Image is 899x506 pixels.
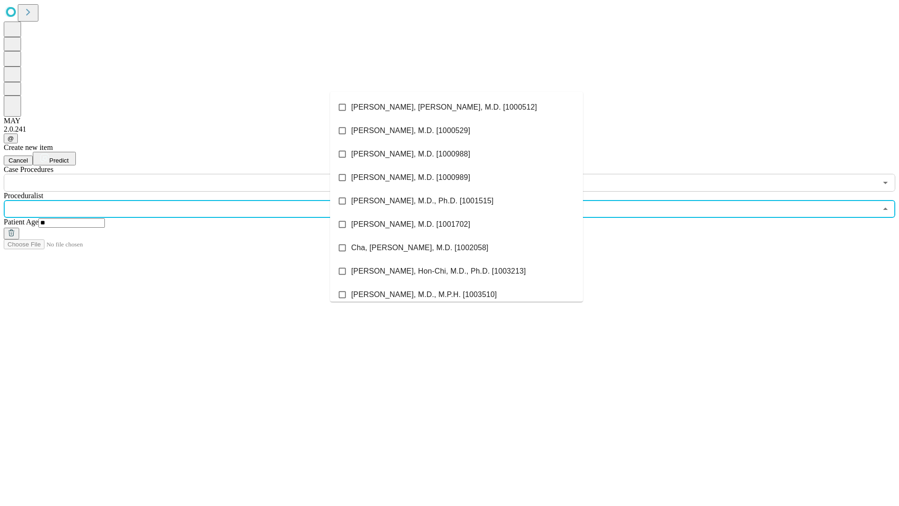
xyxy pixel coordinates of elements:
[8,157,28,164] span: Cancel
[351,242,488,253] span: Cha, [PERSON_NAME], M.D. [1002058]
[351,125,470,136] span: [PERSON_NAME], M.D. [1000529]
[351,172,470,183] span: [PERSON_NAME], M.D. [1000989]
[351,149,470,160] span: [PERSON_NAME], M.D. [1000988]
[879,202,892,216] button: Close
[7,135,14,142] span: @
[4,156,33,165] button: Cancel
[4,134,18,143] button: @
[351,195,494,207] span: [PERSON_NAME], M.D., Ph.D. [1001515]
[351,266,526,277] span: [PERSON_NAME], Hon-Chi, M.D., Ph.D. [1003213]
[4,125,895,134] div: 2.0.241
[4,218,38,226] span: Patient Age
[4,143,53,151] span: Create new item
[4,192,43,200] span: Proceduralist
[49,157,68,164] span: Predict
[4,165,53,173] span: Scheduled Procedure
[351,219,470,230] span: [PERSON_NAME], M.D. [1001702]
[351,102,537,113] span: [PERSON_NAME], [PERSON_NAME], M.D. [1000512]
[879,176,892,189] button: Open
[4,117,895,125] div: MAY
[351,289,497,300] span: [PERSON_NAME], M.D., M.P.H. [1003510]
[33,152,76,165] button: Predict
